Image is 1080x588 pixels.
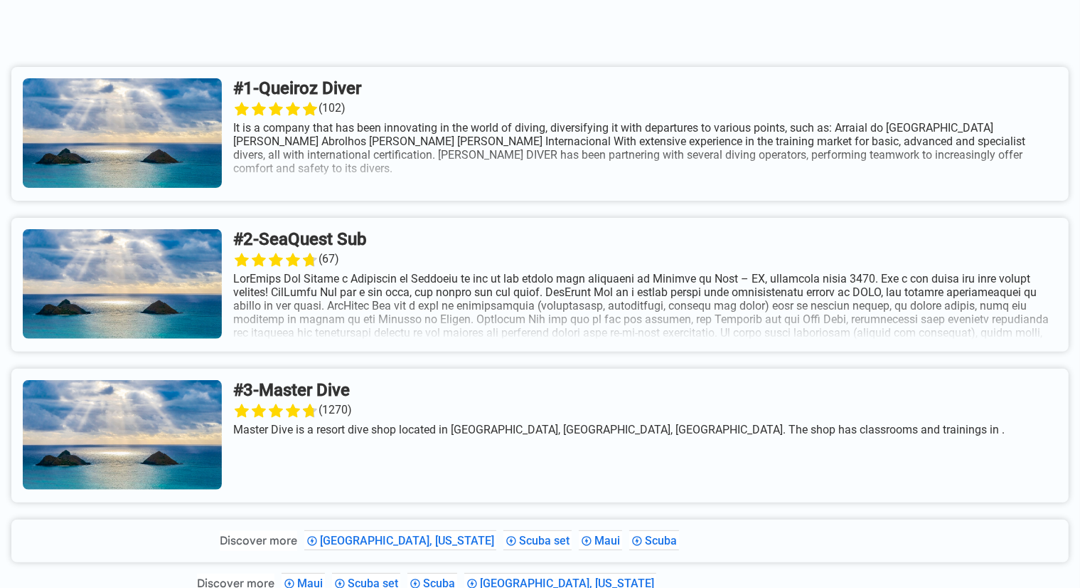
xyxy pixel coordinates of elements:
span: [GEOGRAPHIC_DATA], [US_STATE] [320,534,498,547]
span: Maui [594,534,624,547]
span: Scuba [645,534,681,547]
div: Maui, Hawaii [304,530,496,550]
div: Maui [579,530,622,550]
div: These are topics related to the article that might interest you [220,531,297,551]
span: Scuba set [519,534,574,547]
div: Scuba [629,530,679,550]
div: Scuba set [503,530,572,550]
